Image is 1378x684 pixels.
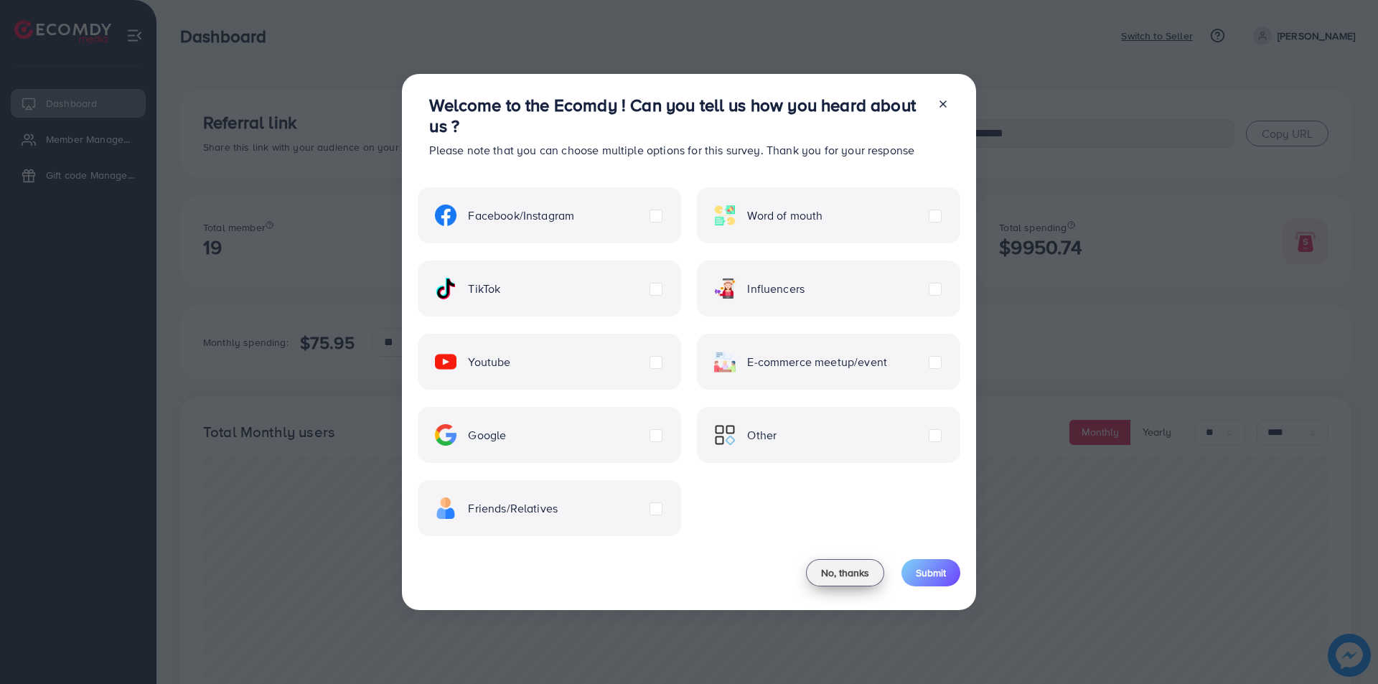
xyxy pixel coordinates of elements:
[468,207,574,224] span: Facebook/Instagram
[468,354,510,370] span: Youtube
[714,278,736,299] img: ic-influencers.a620ad43.svg
[714,205,736,226] img: ic-word-of-mouth.a439123d.svg
[747,354,887,370] span: E-commerce meetup/event
[901,559,960,586] button: Submit
[468,427,506,444] span: Google
[468,500,558,517] span: Friends/Relatives
[747,427,777,444] span: Other
[806,559,884,586] button: No, thanks
[468,281,500,297] span: TikTok
[435,497,456,519] img: ic-freind.8e9a9d08.svg
[747,281,805,297] span: Influencers
[435,351,456,373] img: ic-youtube.715a0ca2.svg
[916,566,946,580] span: Submit
[429,141,925,159] p: Please note that you can choose multiple options for this survey. Thank you for your response
[435,424,456,446] img: ic-google.5bdd9b68.svg
[821,566,869,580] span: No, thanks
[435,278,456,299] img: ic-tiktok.4b20a09a.svg
[747,207,822,224] span: Word of mouth
[429,95,925,136] h3: Welcome to the Ecomdy ! Can you tell us how you heard about us ?
[435,205,456,226] img: ic-facebook.134605ef.svg
[714,351,736,373] img: ic-ecommerce.d1fa3848.svg
[714,424,736,446] img: ic-other.99c3e012.svg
